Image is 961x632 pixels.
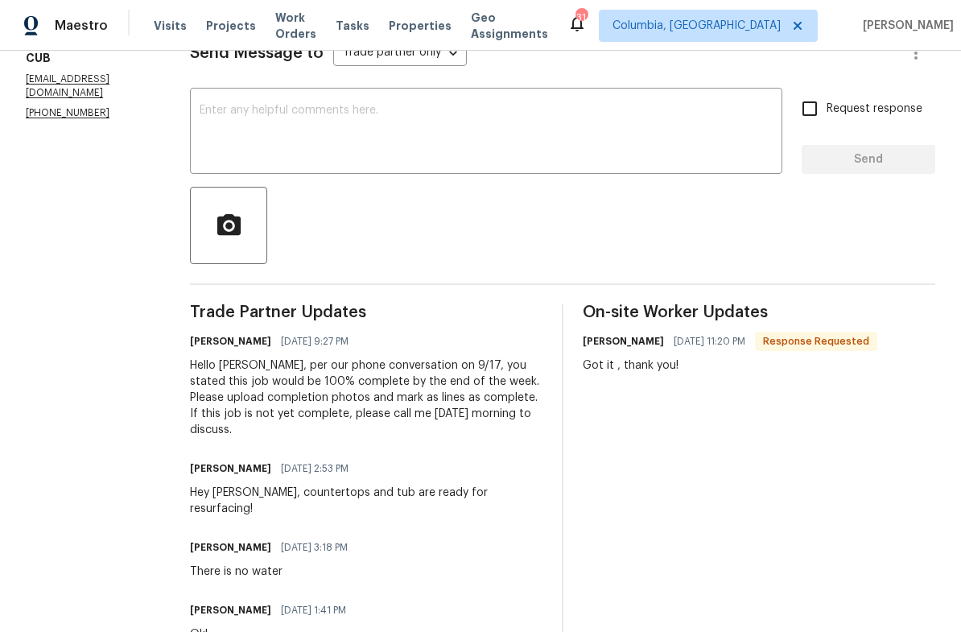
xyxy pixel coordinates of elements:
[674,333,745,349] span: [DATE] 11:20 PM
[190,304,542,320] span: Trade Partner Updates
[275,10,316,42] span: Work Orders
[612,18,781,34] span: Columbia, [GEOGRAPHIC_DATA]
[281,461,349,477] span: [DATE] 2:53 PM
[281,602,346,618] span: [DATE] 1:41 PM
[190,485,542,517] div: Hey [PERSON_NAME], countertops and tub are ready for resurfacing!
[583,333,664,349] h6: [PERSON_NAME]
[757,333,876,349] span: Response Requested
[26,74,109,98] chrome_annotation: [EMAIL_ADDRESS][DOMAIN_NAME]
[281,539,348,556] span: [DATE] 3:18 PM
[389,18,452,34] span: Properties
[206,18,256,34] span: Projects
[190,564,357,580] div: There is no water
[190,333,271,349] h6: [PERSON_NAME]
[26,108,109,118] chrome_annotation: [PHONE_NUMBER]
[154,18,187,34] span: Visits
[190,461,271,477] h6: [PERSON_NAME]
[336,20,369,31] span: Tasks
[190,45,324,61] span: Send Message to
[281,333,349,349] span: [DATE] 9:27 PM
[190,357,542,438] div: Hello [PERSON_NAME], per our phone conversation on 9/17, you stated this job would be 100% comple...
[471,10,548,42] span: Geo Assignments
[190,602,271,618] h6: [PERSON_NAME]
[333,40,467,67] div: Trade partner only
[583,357,877,374] div: Got it , thank you!
[575,10,587,26] div: 31
[856,18,954,34] span: [PERSON_NAME]
[827,101,922,118] span: Request response
[583,304,935,320] span: On-site Worker Updates
[190,539,271,556] h6: [PERSON_NAME]
[55,18,108,34] span: Maestro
